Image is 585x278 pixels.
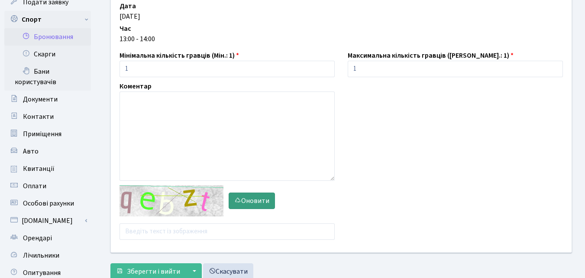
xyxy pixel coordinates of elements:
div: 13:00 - 14:00 [120,34,563,44]
a: Особові рахунки [4,195,91,212]
div: [DATE] [120,11,563,22]
a: Спорт [4,11,91,28]
span: Особові рахунки [23,199,74,208]
button: Оновити [229,193,275,209]
span: Опитування [23,268,61,278]
a: Квитанції [4,160,91,177]
a: Контакти [4,108,91,125]
label: Максимальна кількість гравців ([PERSON_NAME].: 1) [348,50,514,61]
label: Коментар [120,81,152,92]
a: Оплати [4,177,91,195]
span: Авто [23,147,39,156]
a: Авто [4,143,91,160]
label: Мінімальна кількість гравців (Мін.: 1) [120,50,239,61]
img: default [120,185,223,216]
span: Контакти [23,112,54,121]
span: Квитанції [23,164,55,173]
span: Орендарі [23,233,52,243]
a: Бани користувачів [4,63,91,91]
span: Лічильники [23,251,59,260]
input: Введіть текст із зображення [120,223,335,240]
span: Зберегти і вийти [127,267,180,276]
a: Бронювання [4,28,91,46]
a: Скарги [4,46,91,63]
a: Документи [4,91,91,108]
label: Час [120,23,131,34]
a: [DOMAIN_NAME] [4,212,91,229]
span: Документи [23,95,58,104]
a: Орендарі [4,229,91,247]
label: Дата [120,1,136,11]
a: Приміщення [4,125,91,143]
span: Приміщення [23,129,61,139]
span: Оплати [23,181,46,191]
a: Лічильники [4,247,91,264]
